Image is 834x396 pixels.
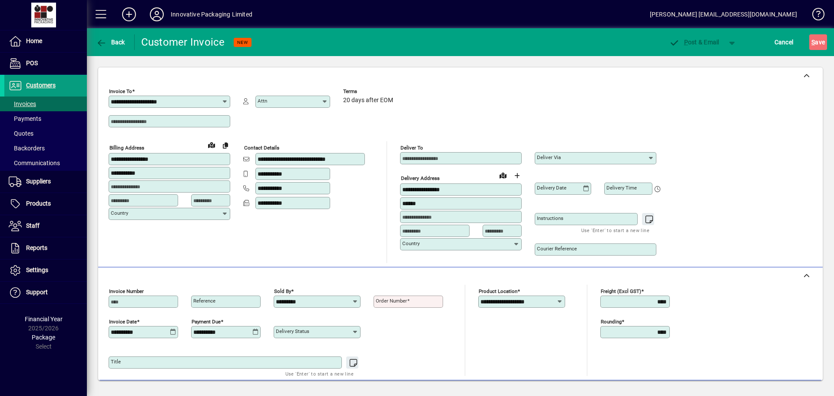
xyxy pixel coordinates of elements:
mat-label: Freight (excl GST) [601,288,641,294]
span: Suppliers [26,178,51,185]
a: Quotes [4,126,87,141]
mat-hint: Use 'Enter' to start a new line [285,369,354,379]
mat-label: Product location [479,288,517,294]
button: Add [115,7,143,22]
mat-label: Sold by [274,288,291,294]
mat-label: Delivery time [606,185,637,191]
span: NEW [237,40,248,45]
span: Cancel [774,35,794,49]
a: Communications [4,156,87,170]
button: Back [94,34,127,50]
a: Products [4,193,87,215]
button: Cancel [772,34,796,50]
mat-label: Order number [376,298,407,304]
span: Products [26,200,51,207]
span: 20 days after EOM [343,97,393,104]
span: Staff [26,222,40,229]
button: Choose address [510,169,524,183]
mat-label: Payment due [192,319,221,325]
a: Knowledge Base [806,2,823,30]
mat-label: Country [111,210,128,216]
div: Customer Invoice [141,35,225,49]
mat-label: Courier Reference [537,246,577,252]
span: Invoices [9,100,36,107]
span: Home [26,37,42,44]
a: Invoices [4,97,87,111]
mat-label: Attn [258,98,267,104]
span: Communications [9,160,60,166]
mat-label: Instructions [537,215,563,221]
a: POS [4,53,87,74]
a: Settings [4,260,87,281]
a: Suppliers [4,171,87,193]
span: Settings [26,266,48,273]
span: Payments [9,115,41,122]
a: Payments [4,111,87,126]
span: Terms [343,89,395,94]
button: Profile [143,7,171,22]
mat-label: Country [402,240,420,246]
span: ost & Email [669,39,719,46]
span: S [811,39,815,46]
span: Financial Year [25,316,63,323]
mat-label: Deliver via [537,154,561,160]
a: View on map [496,168,510,182]
mat-label: Invoice To [109,88,132,94]
a: Backorders [4,141,87,156]
span: Back [96,39,125,46]
div: Innovative Packaging Limited [171,7,252,21]
span: Package [32,334,55,341]
span: Reports [26,244,47,251]
mat-label: Invoice date [109,319,137,325]
span: ave [811,35,825,49]
span: Support [26,289,48,296]
button: Post & Email [665,34,724,50]
mat-label: Deliver To [400,145,423,151]
mat-label: Invoice number [109,288,144,294]
span: POS [26,60,38,67]
div: [PERSON_NAME] [EMAIL_ADDRESS][DOMAIN_NAME] [650,7,797,21]
mat-label: Reference [193,298,215,304]
span: Customers [26,82,56,89]
button: Copy to Delivery address [218,138,232,152]
a: Support [4,282,87,303]
a: Home [4,30,87,52]
a: Staff [4,215,87,237]
span: Quotes [9,130,33,137]
mat-label: Delivery date [537,185,566,191]
mat-label: Delivery status [276,328,309,334]
mat-label: Title [111,359,121,365]
button: Save [809,34,827,50]
app-page-header-button: Back [87,34,135,50]
a: Reports [4,237,87,259]
mat-hint: Use 'Enter' to start a new line [581,225,649,235]
mat-label: Rounding [601,319,622,325]
span: Backorders [9,145,45,152]
span: P [684,39,688,46]
a: View on map [205,138,218,152]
